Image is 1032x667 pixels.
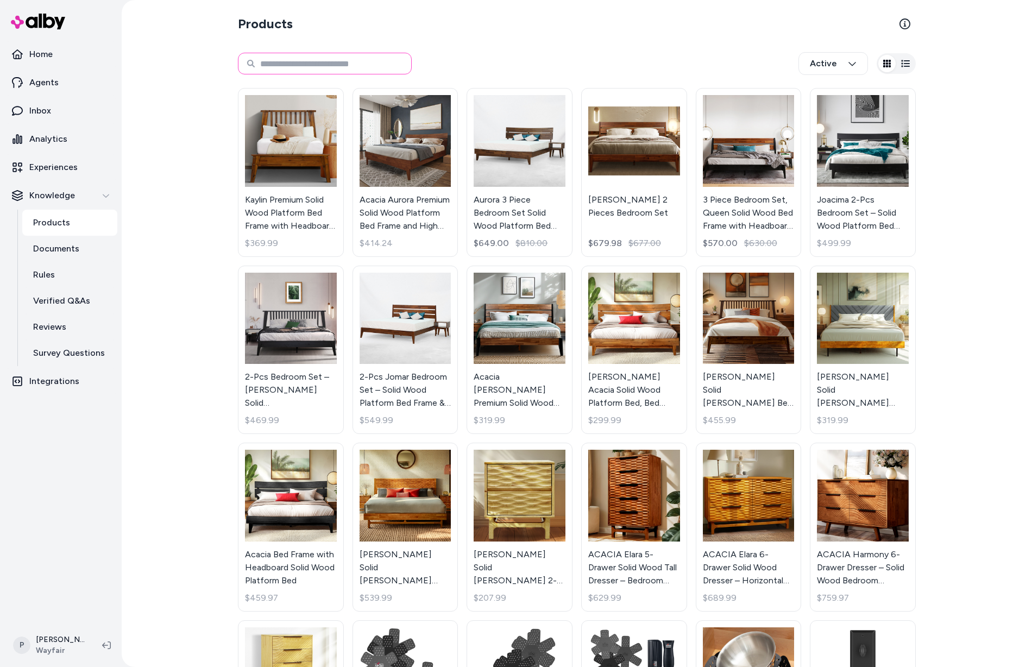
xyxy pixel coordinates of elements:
p: Rules [33,268,55,281]
a: Products [22,210,117,236]
p: Experiences [29,161,78,174]
a: Analytics [4,126,117,152]
a: 2-Pcs Jomar Bedroom Set – Solid Wood Platform Bed Frame & Matching Nightstand, Scandinavian Rusti... [353,266,458,435]
a: Rules [22,262,117,288]
a: Inbox [4,98,117,124]
a: ACACIA Harmony 6-Drawer Dresser – Solid Wood Bedroom Dresser With CNC Circle Pattern – Zen Sand G... [810,443,916,612]
a: Reviews [22,314,117,340]
p: Documents [33,242,79,255]
p: Inbox [29,104,51,117]
p: Home [29,48,53,61]
p: Knowledge [29,189,75,202]
p: Verified Q&As [33,294,90,307]
a: Gerrell Elara Solid Wood Platform Bed Frame with Sculpted Spearhead Headboard – Mid-Century Moder... [353,443,458,612]
p: Reviews [33,320,66,333]
p: [PERSON_NAME] [36,634,85,645]
a: ACACIA Elara 5-Drawer Solid Wood Tall Dresser – Bedroom Dresser With CNC Wave Detail – Mid-Centur... [581,443,687,612]
a: Verified Q&As [22,288,117,314]
a: Agents [4,70,117,96]
a: Acacia Bed Frame with Headboard Solid Wood Platform BedAcacia Bed Frame with Headboard Solid Wood... [238,443,344,612]
a: Home [4,41,117,67]
a: Emery 2 Pieces Bedroom Set[PERSON_NAME] 2 Pieces Bedroom Set$679.98$677.00 [581,88,687,257]
a: Acacia Christoper Premium Solid Wood Bed Frame, Bed Frame with Headboard Included, Mid century Mo... [467,266,572,435]
a: Survey Questions [22,340,117,366]
a: Felisha Solid Wood King Upholstered Bed Frame with Fabric Headboard, Contemporary Modern Upholste... [810,266,916,435]
p: Products [33,216,70,229]
a: Documents [22,236,117,262]
a: Kaylin Premium Solid Wood Platform Bed Frame with Headboard – 800 lb Capacity, No Box Spring Need... [238,88,344,257]
span: Wayfair [36,645,85,656]
h2: Products [238,15,293,33]
a: Integrations [4,368,117,394]
img: alby Logo [11,14,65,29]
a: Aurora 3 Piece Bedroom Set Solid Wood Platform Bed Frame with Headboard and NightstandAurora 3 Pi... [467,88,572,257]
a: Kristoffer Solid Wood Bed Frame with Headboard[PERSON_NAME] Solid [PERSON_NAME] Bed Frame with He... [696,266,802,435]
p: Survey Questions [33,347,105,360]
button: Active [798,52,868,75]
a: 2-Pcs Bedroom Set – Jildardo Solid Wood Platform Bed Frame & Matching Nightstand, Scandinavian Ru... [238,266,344,435]
p: Integrations [29,375,79,388]
a: Acacia Aurora Premium Solid Wood Platform Bed Frame and High Headboard, King Bed Frame with Headb... [353,88,458,257]
a: Antione Acacia Solid Wood Platform Bed, Bed Frame with Headboard, Farmhouse Bed Frame Style[PERSO... [581,266,687,435]
p: Analytics [29,133,67,146]
span: P [13,637,30,654]
a: 3 Piece Bedroom Set, Queen Solid Wood Bed Frame with Headboard and 2 Nightstand, 800lbs Capacity3... [696,88,802,257]
button: Knowledge [4,183,117,209]
a: Experiences [4,154,117,180]
p: Agents [29,76,59,89]
a: Joacima 2-Pcs Bedroom Set – Solid Wood Platform Bed Frame & Matching Nightstand, Mid-Century Mode... [810,88,916,257]
button: P[PERSON_NAME]Wayfair [7,628,93,663]
a: ACACIA Elara 6-Drawer Solid Wood Dresser – Horizontal Bedroom Wood Dresser With CNC Wave Texture ... [696,443,802,612]
a: Gerrell Elara Solid Wood 2-Drawer Nightstand with Sculpted Front – Mid-Century Modern Bedside Tab... [467,443,572,612]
